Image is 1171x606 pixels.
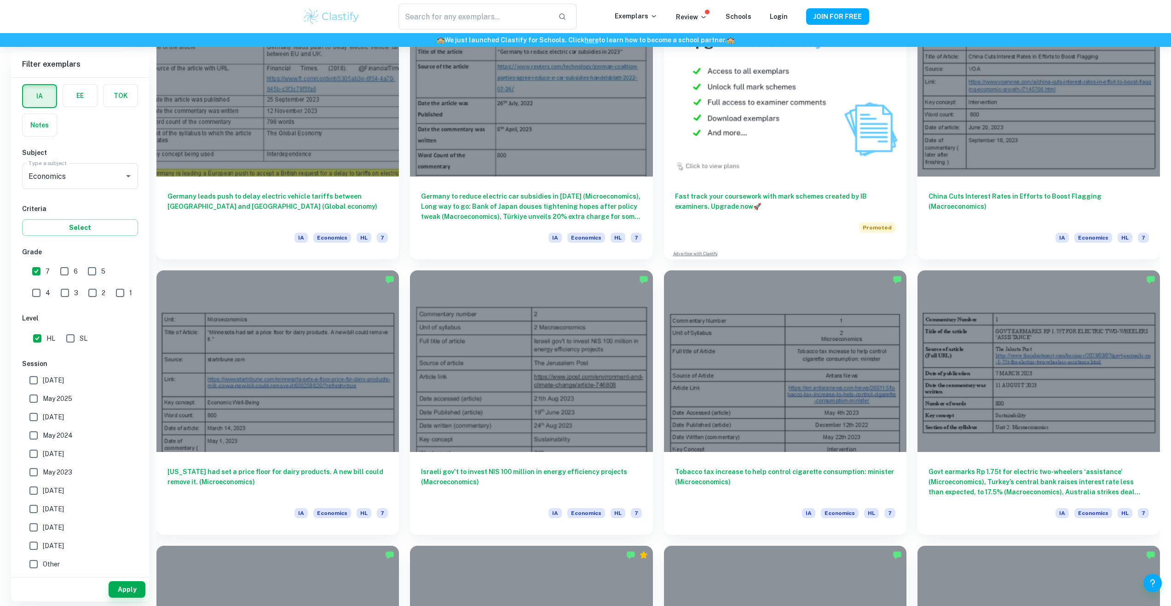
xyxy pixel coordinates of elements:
span: May 2025 [43,394,72,404]
img: Marked [893,550,902,560]
h6: Israeli gov't to invest NIS 100 million in energy efficiency projects (Macroeconomics) [421,467,641,497]
span: 7 [46,266,50,276]
button: Apply [109,581,145,598]
img: Marked [385,275,394,284]
h6: Filter exemplars [11,51,149,77]
a: Login [770,13,788,20]
a: Schools [726,13,751,20]
span: May 2023 [43,467,72,477]
span: IA [548,233,562,243]
a: [US_STATE] had set a price floor for dairy products. A new bill could remove it. (Microeconomics)... [156,270,399,535]
h6: [US_STATE] had set a price floor for dairy products. A new bill could remove it. (Microeconomics) [167,467,388,497]
span: 🚀 [753,203,761,210]
span: [DATE] [43,541,64,551]
a: Tobacco tax increase to help control cigarette consumption: minister (Microeconomics)IAEconomicsHL7 [664,270,906,535]
img: Clastify logo [302,7,361,26]
span: IA [294,508,308,518]
span: [DATE] [43,486,64,496]
h6: Germany leads push to delay electric vehicle tariffs between [GEOGRAPHIC_DATA] and [GEOGRAPHIC_DA... [167,191,388,222]
a: here [584,36,599,44]
span: 2 [102,288,105,298]
span: Economics [821,508,859,518]
span: Other [43,559,60,569]
a: Advertise with Clastify [673,251,718,257]
h6: Grade [22,247,138,257]
span: 3 [74,288,78,298]
span: 7 [377,233,388,243]
button: EE [63,85,97,107]
span: Economics [313,508,351,518]
span: Economics [567,508,605,518]
span: 🏫 [727,36,734,44]
label: Type a subject [29,159,67,167]
h6: Fast track your coursework with mark schemes created by IB examiners. Upgrade now [675,191,895,212]
img: Marked [639,275,648,284]
button: JOIN FOR FREE [806,8,869,25]
span: 🏫 [437,36,444,44]
a: Israeli gov't to invest NIS 100 million in energy efficiency projects (Macroeconomics)IAEconomicsHL7 [410,270,652,535]
h6: Subject [22,148,138,158]
span: Economics [567,233,605,243]
span: HL [1118,233,1132,243]
span: 7 [1138,233,1149,243]
button: Select [22,219,138,236]
img: Marked [626,550,635,560]
div: Premium [639,550,648,560]
img: Marked [1146,275,1155,284]
span: [DATE] [43,412,64,422]
h6: Criteria [22,204,138,214]
span: IA [802,508,815,518]
span: 7 [884,508,895,518]
p: Review [676,12,707,22]
span: HL [611,508,625,518]
span: 7 [377,508,388,518]
img: Marked [1146,550,1155,560]
button: TOK [104,85,138,107]
a: Govt earmarks Rp 1.75t for electric two-wheelers ‘assistance’ (Microeconomics), Turkey’s central ... [917,270,1160,535]
span: May 2024 [43,430,73,440]
span: IA [294,233,308,243]
span: 6 [74,266,78,276]
span: IA [1056,233,1069,243]
span: HL [357,233,371,243]
h6: China Cuts Interest Rates in Efforts to Boost Flagging (Macroeconomics) [929,191,1149,222]
span: [DATE] [43,449,64,459]
p: Exemplars [615,11,658,21]
span: Economics [313,233,351,243]
span: SL [80,333,87,343]
span: 7 [631,508,642,518]
h6: Govt earmarks Rp 1.75t for electric two-wheelers ‘assistance’ (Microeconomics), Turkey’s central ... [929,467,1149,497]
span: 7 [1138,508,1149,518]
span: 7 [631,233,642,243]
img: Marked [893,275,902,284]
span: HL [611,233,625,243]
span: Promoted [859,223,895,233]
span: HL [864,508,879,518]
span: Economics [1074,508,1112,518]
span: Economics [1074,233,1112,243]
button: Open [122,170,135,183]
h6: Level [22,313,138,323]
span: IA [548,508,562,518]
span: IA [1056,508,1069,518]
h6: We just launched Clastify for Schools. Click to learn how to become a school partner. [2,35,1169,45]
span: HL [46,333,55,343]
input: Search for any exemplars... [398,4,550,29]
span: 4 [46,288,50,298]
span: 5 [101,266,105,276]
span: [DATE] [43,522,64,532]
h6: Tobacco tax increase to help control cigarette consumption: minister (Microeconomics) [675,467,895,497]
span: HL [1118,508,1132,518]
img: Marked [385,550,394,560]
button: IA [23,85,56,107]
button: Help and Feedback [1143,574,1162,592]
span: [DATE] [43,504,64,514]
h6: Session [22,359,138,369]
h6: Germany to reduce electric car subsidies in [DATE] (Microeconomics), Long way to go: Bank of Japa... [421,191,641,222]
span: HL [357,508,371,518]
span: [DATE] [43,375,64,385]
span: 1 [129,288,132,298]
button: Notes [23,114,57,136]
